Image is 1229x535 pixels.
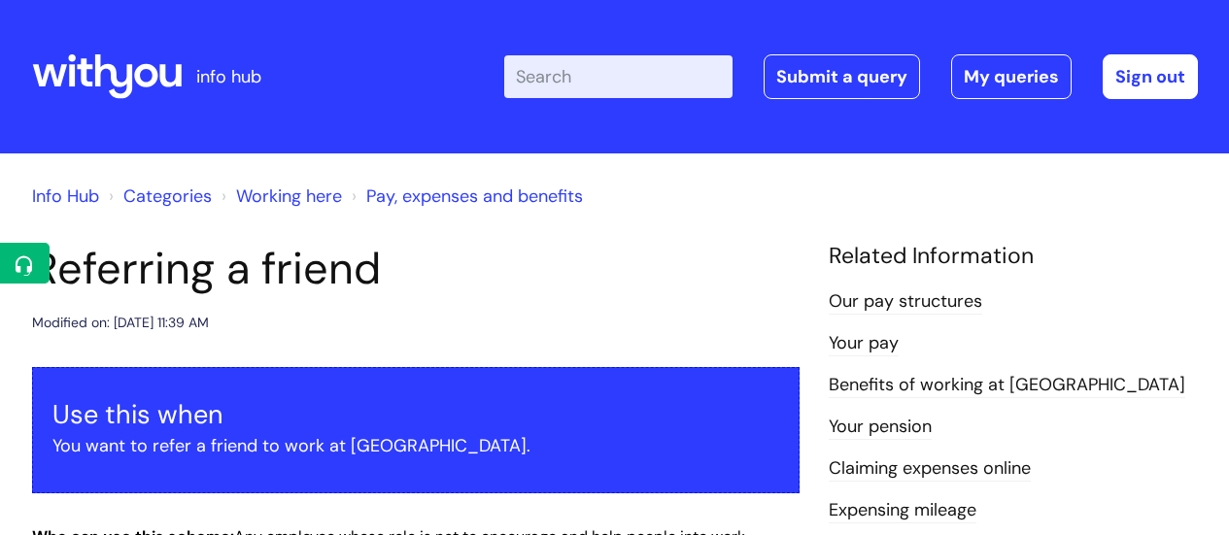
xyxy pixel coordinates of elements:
[829,289,982,315] a: Our pay structures
[32,311,209,335] div: Modified on: [DATE] 11:39 AM
[829,415,932,440] a: Your pension
[52,430,779,461] p: You want to refer a friend to work at [GEOGRAPHIC_DATA].
[951,54,1072,99] a: My queries
[1103,54,1198,99] a: Sign out
[123,184,212,208] a: Categories
[347,181,583,212] li: Pay, expenses and benefits
[504,55,733,98] input: Search
[196,61,261,92] p: info hub
[32,243,800,295] h1: Referring a friend
[829,456,1031,482] a: Claiming expenses online
[366,184,583,208] a: Pay, expenses and benefits
[829,498,976,523] a: Expensing mileage
[217,181,342,212] li: Working here
[764,54,920,99] a: Submit a query
[52,399,779,430] h3: Use this when
[504,54,1198,99] div: | -
[32,184,99,208] a: Info Hub
[829,243,1198,270] h4: Related Information
[829,331,899,356] a: Your pay
[104,181,212,212] li: Solution home
[236,184,342,208] a: Working here
[829,373,1185,398] a: Benefits of working at [GEOGRAPHIC_DATA]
